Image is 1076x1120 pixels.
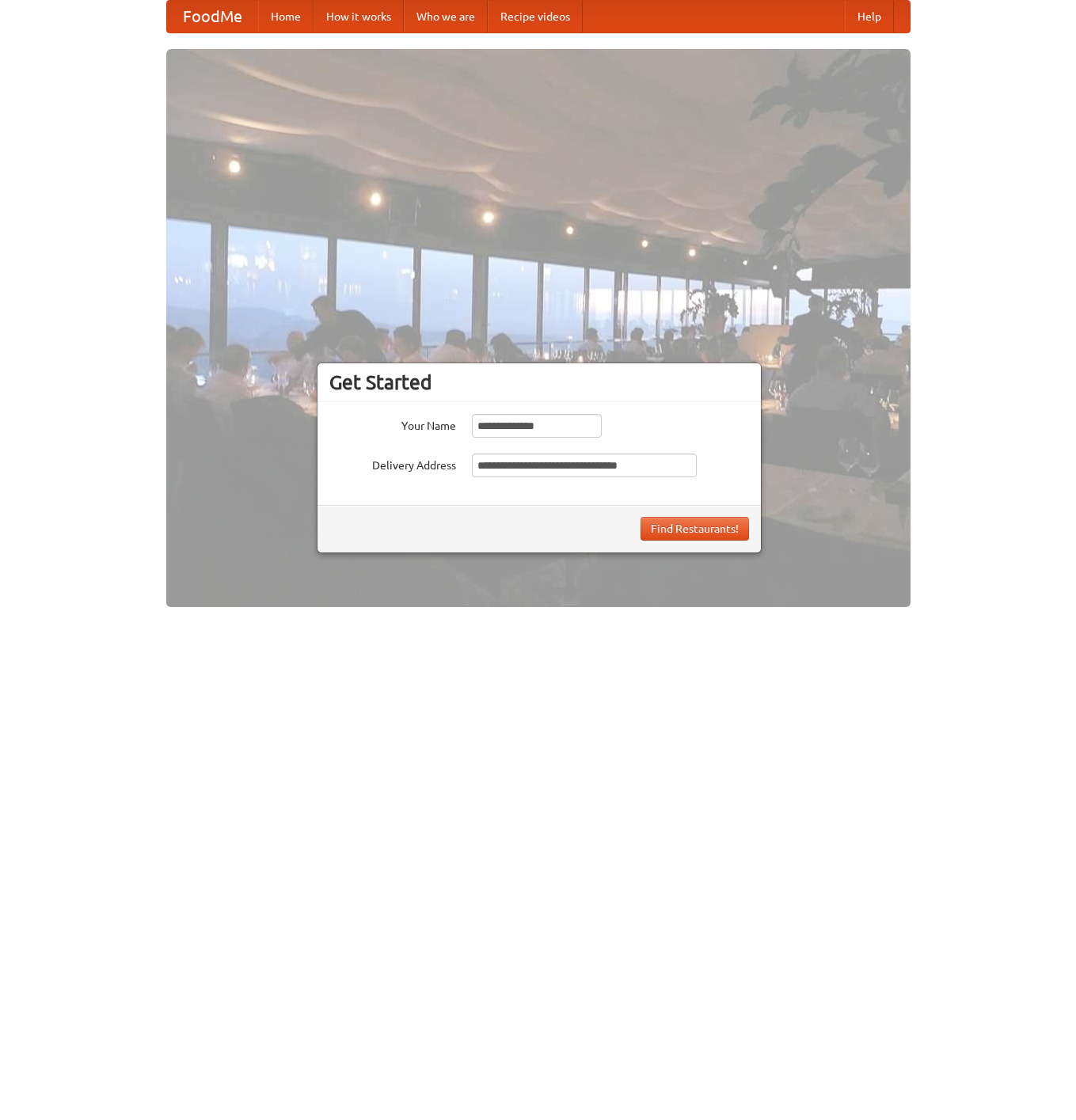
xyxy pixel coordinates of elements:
a: Recipe videos [488,1,583,32]
a: Help [845,1,894,32]
a: Who we are [404,1,488,32]
button: Find Restaurants! [641,517,749,541]
label: Your Name [329,414,456,434]
a: FoodMe [167,1,258,32]
h3: Get Started [329,370,749,394]
a: How it works [314,1,404,32]
label: Delivery Address [329,454,456,473]
a: Home [258,1,314,32]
